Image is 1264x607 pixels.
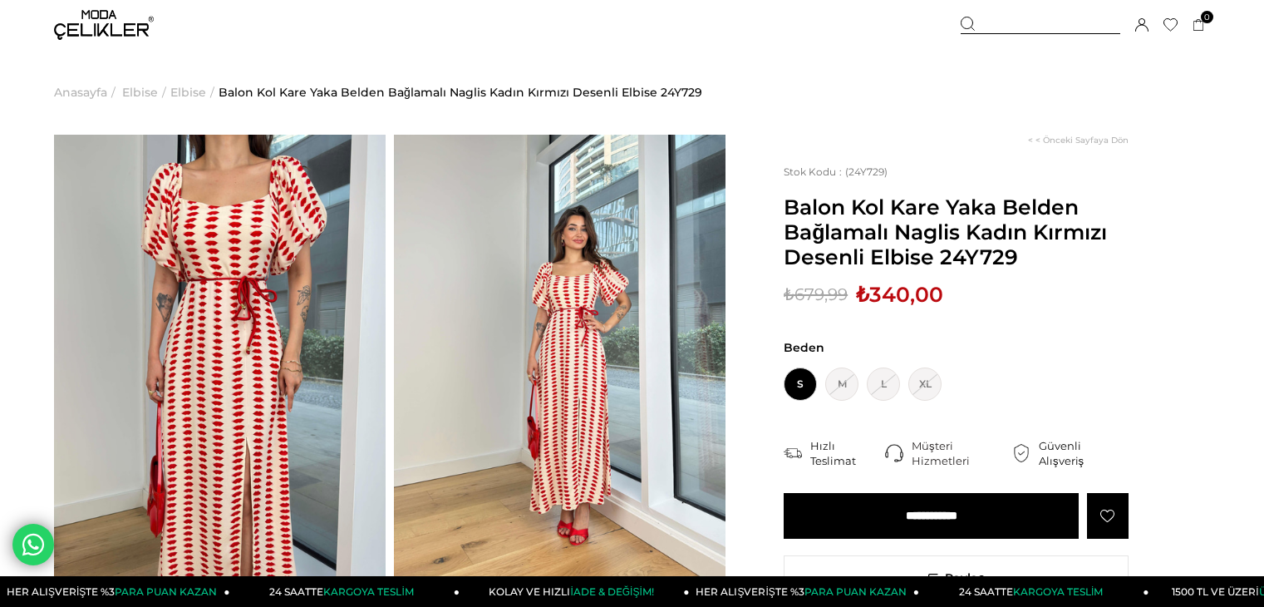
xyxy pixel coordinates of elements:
[804,585,907,598] span: PARA PUAN KAZAN
[1193,19,1205,32] a: 0
[323,585,413,598] span: KARGOYA TESLİM
[219,50,702,135] a: Balon Kol Kare Yaka Belden Bağlamalı Naglis Kadın Kırmızı Desenli Elbise 24Y729
[122,50,170,135] li: >
[867,368,900,401] span: L
[825,368,858,401] span: M
[690,576,920,607] a: HER ALIŞVERİŞTE %3PARA PUAN KAZAN
[1087,493,1129,539] a: Favorilere Ekle
[885,444,903,462] img: call-center.png
[908,368,942,401] span: XL
[784,282,848,307] span: ₺679,99
[856,282,943,307] span: ₺340,00
[170,50,219,135] li: >
[54,10,154,40] img: logo
[54,50,120,135] li: >
[122,50,158,135] a: Elbise
[170,50,206,135] a: Elbise
[1012,444,1030,462] img: security.png
[1201,11,1213,23] span: 0
[1039,438,1129,468] div: Güvenli Alışveriş
[460,576,690,607] a: KOLAY VE HIZLIİADE & DEĞİŞİM!
[919,576,1149,607] a: 24 SAATTEKARGOYA TESLİM
[784,340,1129,355] span: Beden
[230,576,460,607] a: 24 SAATTEKARGOYA TESLİM
[912,438,1012,468] div: Müşteri Hizmetleri
[1013,585,1103,598] span: KARGOYA TESLİM
[784,444,802,462] img: shipping.png
[784,368,817,401] span: S
[784,195,1129,269] span: Balon Kol Kare Yaka Belden Bağlamalı Naglis Kadın Kırmızı Desenli Elbise 24Y729
[54,50,107,135] a: Anasayfa
[115,585,217,598] span: PARA PUAN KAZAN
[784,165,888,178] span: (24Y729)
[570,585,653,598] span: İADE & DEĞİŞİM!
[784,556,1128,600] span: Paylaş
[784,165,845,178] span: Stok Kodu
[54,135,386,577] img: Naglis Elbise 24Y729
[394,135,725,577] img: Naglis Elbise 24Y729
[1028,135,1129,146] a: < < Önceki Sayfaya Dön
[810,438,885,468] div: Hızlı Teslimat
